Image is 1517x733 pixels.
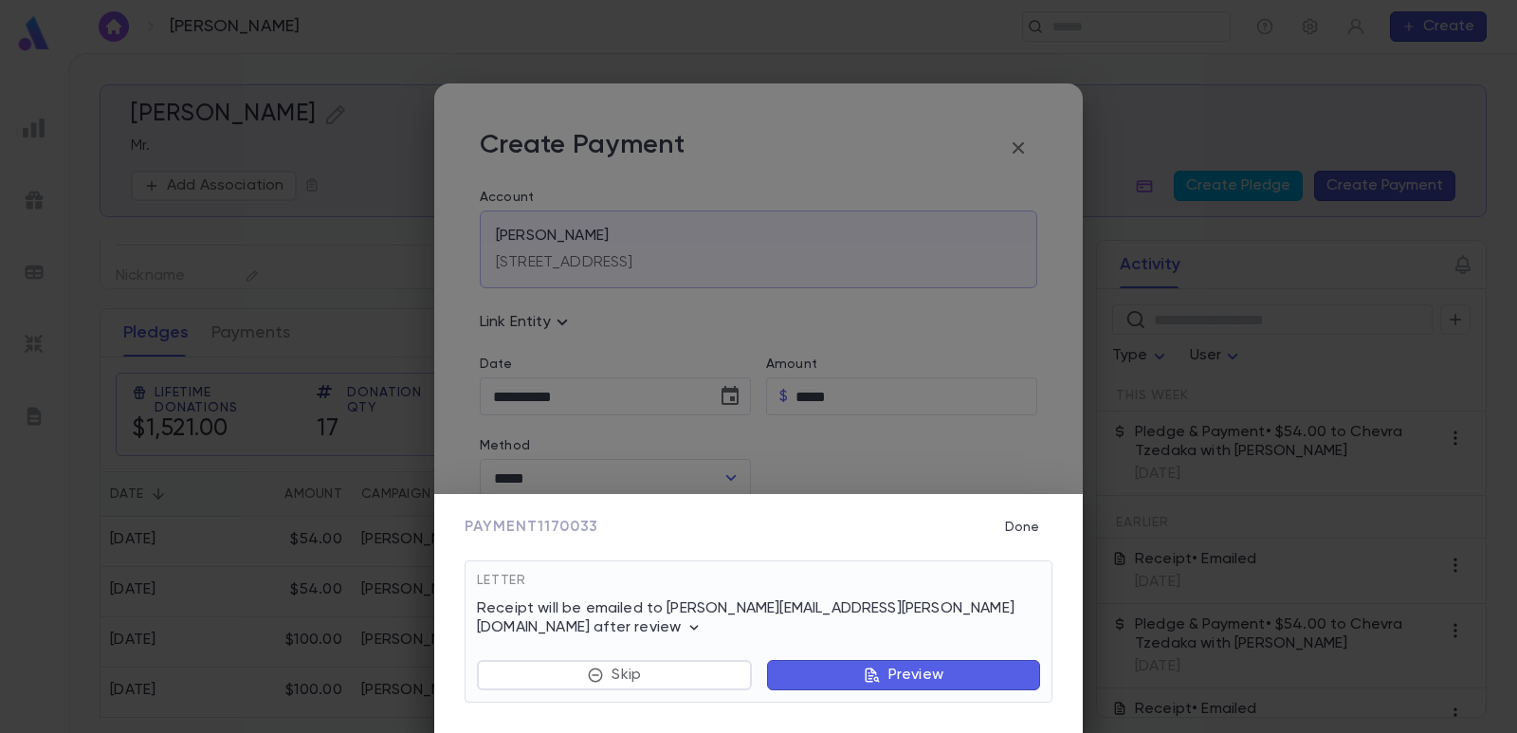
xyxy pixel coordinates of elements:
[767,660,1040,690] button: Preview
[992,509,1052,545] button: Done
[612,666,641,685] p: Skip
[477,573,1040,599] div: Letter
[477,660,752,690] button: Skip
[888,666,943,685] p: Preview
[465,518,598,537] span: Payment 1170033
[477,599,1040,637] p: Receipt will be emailed to [PERSON_NAME][EMAIL_ADDRESS][PERSON_NAME][DOMAIN_NAME] after review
